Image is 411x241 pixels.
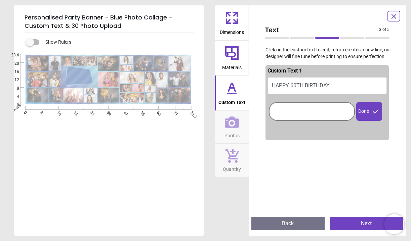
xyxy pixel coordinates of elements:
[218,96,245,106] span: Custom Text
[6,94,19,100] span: 4
[6,69,19,75] span: 16
[379,27,389,33] span: 3 of 5
[259,47,395,60] p: Click on the custom text to edit, return creates a new line, our designer will fine tune before p...
[251,217,325,230] button: Back
[6,52,19,58] span: 23.6
[268,67,302,74] span: Custom Text 1
[384,214,404,234] iframe: Brevo live chat
[356,102,382,121] div: Done
[330,217,403,230] button: Next
[6,61,19,66] span: 20
[215,111,249,144] button: Photos
[223,163,241,173] span: Quantity
[215,41,249,76] button: Materials
[215,144,249,177] button: Quantity
[6,86,19,91] span: 8
[30,38,204,46] div: Show Rulers
[268,77,387,94] button: HAPPY 60TH BIRTHDAY
[265,25,379,35] span: Text
[222,61,242,71] span: Materials
[6,102,19,108] span: 0
[224,129,240,139] span: Photos
[215,5,249,40] button: Dimensions
[6,77,19,83] span: 12
[25,11,194,33] h5: Personalised Party Banner - Blue Photo Collage - Custom Text & 30 Photo Upload
[220,26,244,36] span: Dimensions
[215,76,249,110] button: Custom Text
